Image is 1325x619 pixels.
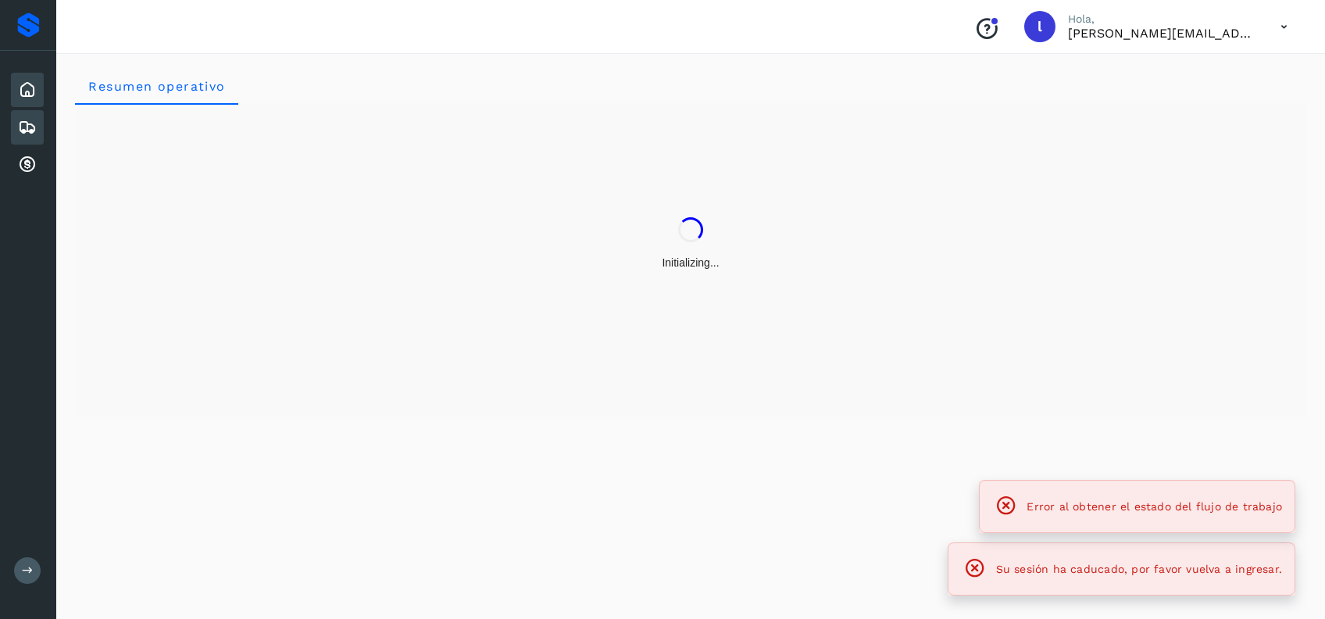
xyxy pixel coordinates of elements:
[11,148,44,182] div: Cuentas por cobrar
[1068,13,1255,26] p: Hola,
[87,79,226,94] span: Resumen operativo
[996,563,1282,575] span: Su sesión ha caducado, por favor vuelva a ingresar.
[11,73,44,107] div: Inicio
[1027,500,1282,513] span: Error al obtener el estado del flujo de trabajo
[1068,26,1255,41] p: lorena.rojo@serviciosatc.com.mx
[11,110,44,145] div: Embarques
